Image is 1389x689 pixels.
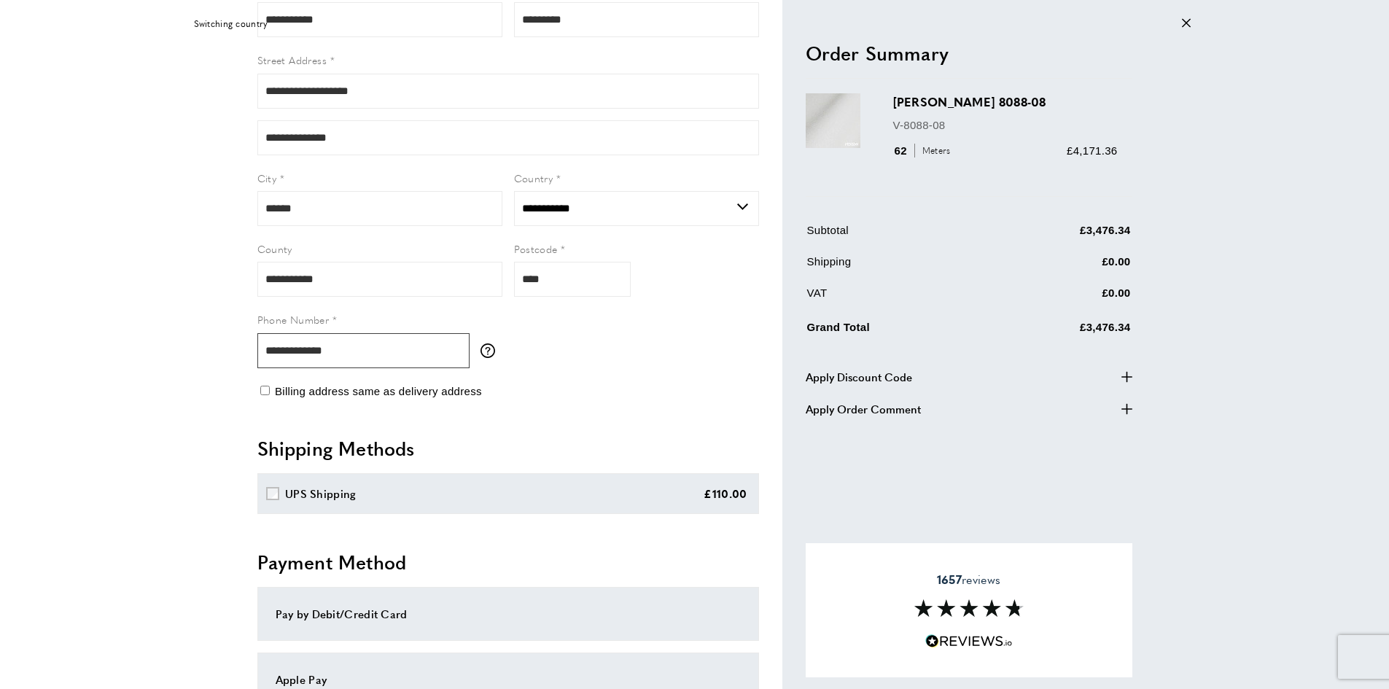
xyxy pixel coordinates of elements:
h2: Shipping Methods [257,435,759,462]
span: reviews [937,572,1000,587]
span: Apply Order Comment [806,400,921,417]
div: £110.00 [704,485,747,502]
div: Apple Pay [276,671,741,688]
span: County [257,241,292,256]
h3: [PERSON_NAME] 8088-08 [893,93,1118,110]
td: Grand Total [807,315,986,346]
td: Shipping [807,252,986,281]
td: Subtotal [807,221,986,249]
span: Phone Number [257,312,330,327]
img: Reviews section [914,599,1024,617]
td: VAT [807,284,986,312]
span: Postcode [514,241,558,256]
input: Billing address same as delivery address [260,386,270,395]
strong: 1657 [937,571,962,588]
h2: Payment Method [257,549,759,575]
span: Country [514,171,553,185]
td: £3,476.34 [987,221,1131,249]
span: Apply Discount Code [806,367,912,385]
p: V-8088-08 [893,116,1118,133]
button: More information [480,343,502,358]
span: Billing address same as delivery address [275,385,482,397]
div: Close message [1182,17,1191,31]
span: Street Address [257,52,327,67]
div: Pay by Debit/Credit Card [276,605,741,623]
td: £0.00 [987,252,1131,281]
div: 62 [893,141,956,159]
div: UPS Shipping [285,485,357,502]
div: off [184,7,1205,40]
span: Meters [914,144,954,157]
td: £0.00 [987,284,1131,312]
h2: Order Summary [806,39,1132,66]
td: £3,476.34 [987,315,1131,346]
img: Toby 8088-08 [806,93,860,148]
span: City [257,171,277,185]
span: £4,171.36 [1067,144,1117,156]
span: Switching country [194,17,268,31]
img: Reviews.io 5 stars [925,634,1013,648]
